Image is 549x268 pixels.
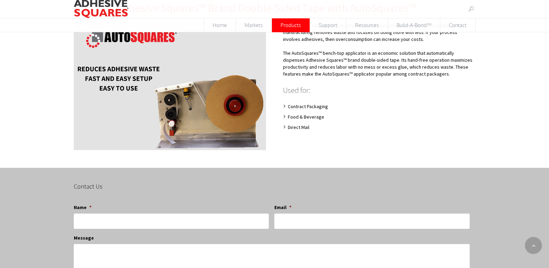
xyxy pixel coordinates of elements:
h3: Contact Us [74,182,475,191]
label: Message [74,235,94,241]
a: Support [310,18,346,32]
li: Contract Packaging [283,103,476,110]
li: Direct Mail [283,120,476,131]
label: Name [74,204,91,210]
span: Resources [346,18,388,32]
li: Food & Beverage [283,110,476,120]
span: Markets [236,18,272,32]
label: Email [274,204,291,210]
a: Home [204,18,236,32]
a: Build-A-Bond™ [388,18,440,32]
span: Contact [440,18,475,32]
p: The AutoSquares™ bench-top applicator is an economic solution that automatically dispenses Adhesi... [283,50,476,84]
h2: Used for: [283,84,476,96]
p: Like many manufacturers, you strive to make your process as “lean” as possible. Lean manufacturin... [283,22,476,50]
span: Products [272,18,310,32]
img: AutoSquares-Application.jpg [74,22,266,150]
